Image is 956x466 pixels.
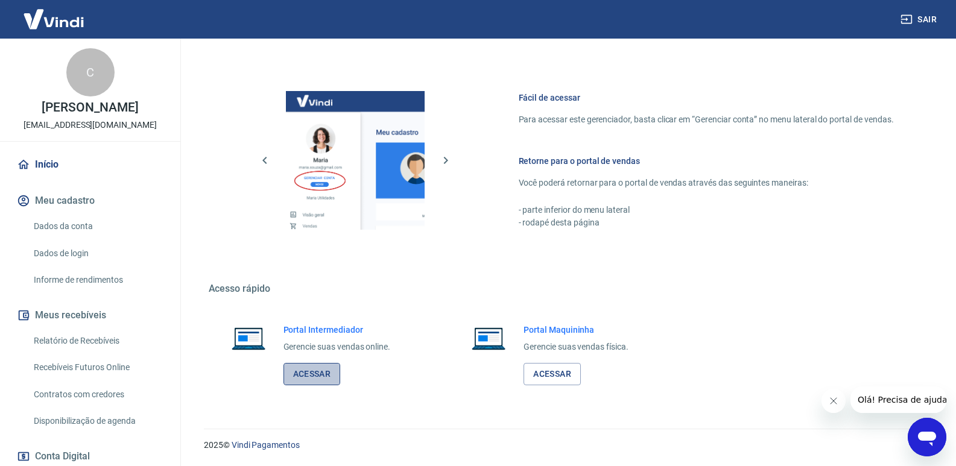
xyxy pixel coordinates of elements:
p: 2025 © [204,439,927,452]
h6: Portal Intermediador [283,324,391,336]
h5: Acesso rápido [209,283,923,295]
p: Você poderá retornar para o portal de vendas através das seguintes maneiras: [519,177,894,189]
a: Contratos com credores [29,382,166,407]
a: Vindi Pagamentos [232,440,300,450]
a: Acessar [524,363,581,385]
a: Relatório de Recebíveis [29,329,166,353]
a: Recebíveis Futuros Online [29,355,166,380]
img: Imagem de um notebook aberto [463,324,514,353]
p: Gerencie suas vendas online. [283,341,391,353]
iframe: Fechar mensagem [821,389,846,413]
p: [PERSON_NAME] [42,101,138,114]
span: Olá! Precisa de ajuda? [7,8,101,18]
button: Meus recebíveis [14,302,166,329]
h6: Portal Maquininha [524,324,628,336]
a: Disponibilização de agenda [29,409,166,433]
p: Para acessar este gerenciador, basta clicar em “Gerenciar conta” no menu lateral do portal de ven... [519,113,894,126]
h6: Fácil de acessar [519,92,894,104]
p: [EMAIL_ADDRESS][DOMAIN_NAME] [24,119,157,131]
img: Imagem da dashboard mostrando o botão de gerenciar conta na sidebar no lado esquerdo [286,91,425,230]
button: Sair [898,8,942,31]
div: C [66,48,115,96]
p: Gerencie suas vendas física. [524,341,628,353]
p: - parte inferior do menu lateral [519,204,894,216]
a: Informe de rendimentos [29,268,166,292]
iframe: Botão para abrir a janela de mensagens [908,418,946,456]
img: Vindi [14,1,93,37]
img: Imagem de um notebook aberto [223,324,274,353]
a: Acessar [283,363,341,385]
a: Dados da conta [29,214,166,239]
p: - rodapé desta página [519,216,894,229]
a: Dados de login [29,241,166,266]
button: Meu cadastro [14,187,166,214]
a: Início [14,151,166,178]
iframe: Mensagem da empresa [850,386,946,413]
h6: Retorne para o portal de vendas [519,155,894,167]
